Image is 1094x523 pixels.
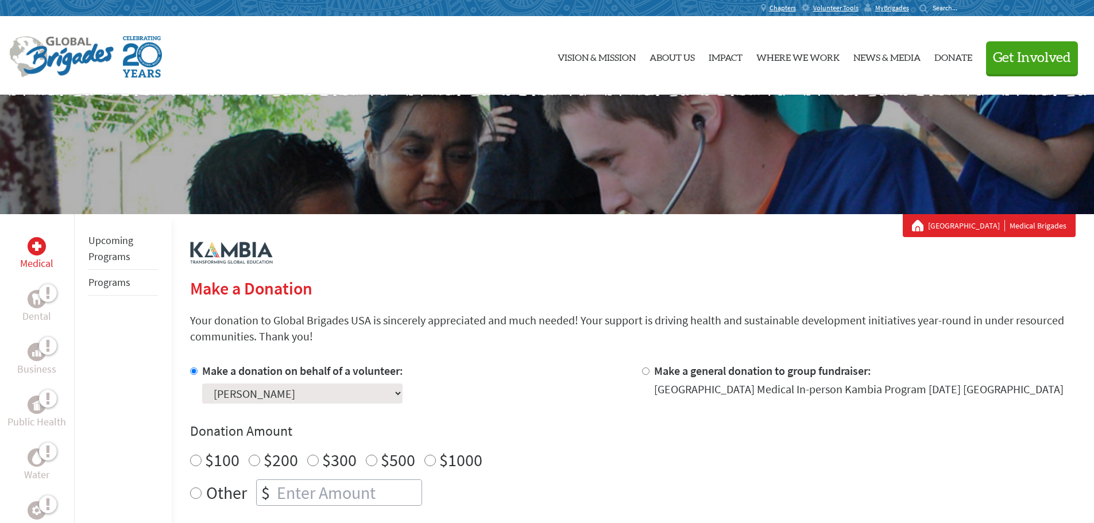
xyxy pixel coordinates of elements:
a: BusinessBusiness [17,343,56,377]
a: Where We Work [756,26,840,86]
div: Dental [28,290,46,308]
img: Dental [32,293,41,304]
span: MyBrigades [875,3,909,13]
img: Public Health [32,399,41,410]
a: Vision & Mission [558,26,636,86]
label: $300 [322,449,357,471]
label: Make a general donation to group fundraiser: [654,363,871,378]
a: Programs [88,276,130,289]
a: Public HealthPublic Health [7,396,66,430]
p: Medical [20,255,53,272]
a: DentalDental [22,290,51,324]
p: Business [17,361,56,377]
input: Search... [933,3,965,12]
h4: Donation Amount [190,422,1076,440]
label: Other [206,479,247,506]
p: Your donation to Global Brigades USA is sincerely appreciated and much needed! Your support is dr... [190,312,1076,344]
div: [GEOGRAPHIC_DATA] Medical In-person Kambia Program [DATE] [GEOGRAPHIC_DATA] [654,381,1064,397]
a: [GEOGRAPHIC_DATA] [928,220,1005,231]
label: $100 [205,449,239,471]
a: Donate [934,26,972,86]
img: Water [32,451,41,464]
div: Engineering [28,501,46,520]
a: About Us [650,26,695,86]
img: Medical [32,242,41,251]
li: Programs [88,270,158,296]
label: $1000 [439,449,482,471]
div: Public Health [28,396,46,414]
input: Enter Amount [275,480,422,505]
span: Volunteer Tools [813,3,859,13]
a: MedicalMedical [20,237,53,272]
img: Global Brigades Logo [9,36,114,78]
img: logo-kambia.png [190,242,273,264]
a: Impact [709,26,743,86]
span: Get Involved [993,51,1071,65]
p: Dental [22,308,51,324]
p: Water [24,467,49,483]
div: $ [257,480,275,505]
p: Public Health [7,414,66,430]
img: Business [32,347,41,357]
div: Water [28,448,46,467]
img: Engineering [32,506,41,515]
div: Medical [28,237,46,255]
button: Get Involved [986,41,1078,74]
span: Chapters [770,3,796,13]
a: WaterWater [24,448,49,483]
img: Global Brigades Celebrating 20 Years [123,36,162,78]
a: Upcoming Programs [88,234,133,263]
label: $500 [381,449,415,471]
li: Upcoming Programs [88,228,158,270]
a: News & Media [853,26,921,86]
h2: Make a Donation [190,278,1076,299]
div: Business [28,343,46,361]
label: $200 [264,449,298,471]
label: Make a donation on behalf of a volunteer: [202,363,403,378]
div: Medical Brigades [912,220,1066,231]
